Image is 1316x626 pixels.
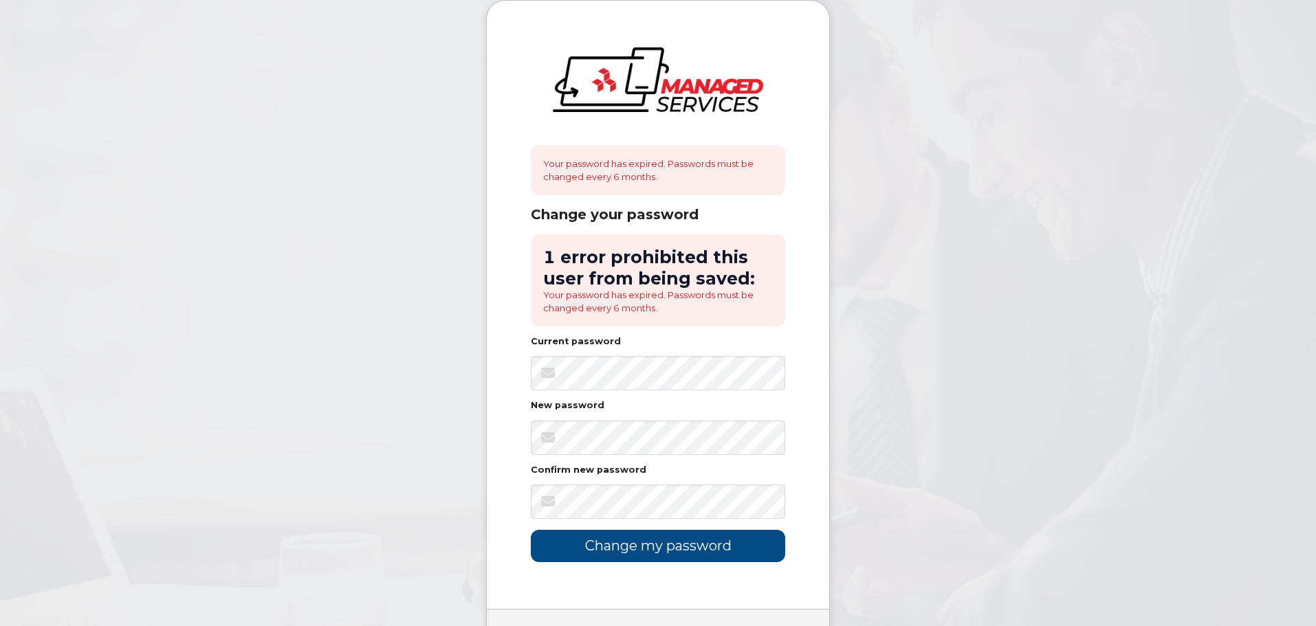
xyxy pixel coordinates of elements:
div: Your password has expired. Passwords must be changed every 6 months. [531,145,785,195]
div: Change your password [531,206,785,223]
label: Confirm new password [531,466,646,475]
h2: 1 error prohibited this user from being saved: [543,247,773,289]
img: logo-large.png [553,47,763,112]
label: New password [531,401,604,410]
li: Your password has expired. Passwords must be changed every 6 months. [543,289,773,314]
input: Change my password [531,530,785,562]
label: Current password [531,337,621,346]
